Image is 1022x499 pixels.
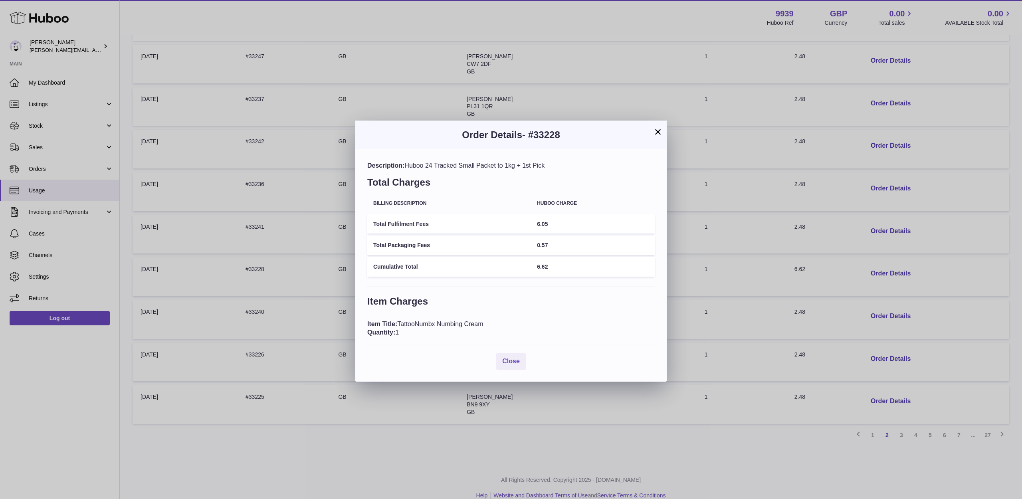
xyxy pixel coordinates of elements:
td: Total Packaging Fees [367,236,531,255]
div: TattooNumbx Numbing Cream 1 [367,320,655,337]
span: Description: [367,162,404,169]
button: × [653,127,663,137]
h3: Order Details [367,129,655,141]
span: 6.62 [537,263,548,270]
h3: Total Charges [367,176,655,193]
span: 6.05 [537,221,548,227]
div: Huboo 24 Tracked Small Packet to 1kg + 1st Pick [367,161,655,170]
span: - #33228 [522,129,560,140]
td: Cumulative Total [367,257,531,277]
th: Huboo charge [531,195,655,212]
span: Quantity: [367,329,395,336]
button: Close [496,353,526,370]
span: 0.57 [537,242,548,248]
th: Billing Description [367,195,531,212]
h3: Item Charges [367,295,655,312]
span: Item Title: [367,321,397,327]
td: Total Fulfilment Fees [367,214,531,234]
span: Close [502,358,520,364]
